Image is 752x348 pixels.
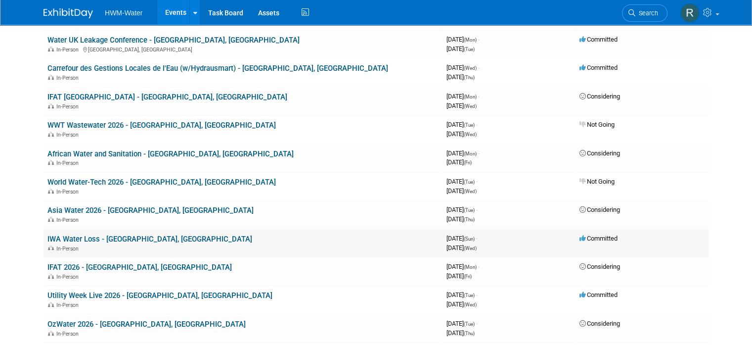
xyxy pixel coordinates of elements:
[476,206,478,213] span: -
[464,236,475,242] span: (Sun)
[579,64,618,71] span: Committed
[47,320,246,329] a: OzWater 2026 - [GEOGRAPHIC_DATA], [GEOGRAPHIC_DATA]
[48,189,54,194] img: In-Person Event
[464,37,477,43] span: (Mon)
[446,73,475,81] span: [DATE]
[464,274,472,279] span: (Fri)
[56,331,82,337] span: In-Person
[105,9,142,17] span: HWM-Water
[478,36,480,43] span: -
[48,331,54,336] img: In-Person Event
[48,274,54,279] img: In-Person Event
[48,75,54,80] img: In-Person Event
[446,45,475,52] span: [DATE]
[446,102,477,109] span: [DATE]
[446,64,480,71] span: [DATE]
[446,272,472,280] span: [DATE]
[56,132,82,138] span: In-Person
[47,121,276,130] a: WWT Wastewater 2026 - [GEOGRAPHIC_DATA], [GEOGRAPHIC_DATA]
[464,122,475,128] span: (Tue)
[446,121,478,128] span: [DATE]
[464,94,477,99] span: (Mon)
[476,235,478,242] span: -
[579,206,620,213] span: Considering
[446,235,478,242] span: [DATE]
[48,47,54,51] img: In-Person Event
[464,65,477,71] span: (Wed)
[56,103,82,110] span: In-Person
[579,263,620,270] span: Considering
[446,149,480,157] span: [DATE]
[47,64,388,73] a: Carrefour des Gestions Locales de l'Eau (w/Hydrausmart) - [GEOGRAPHIC_DATA], [GEOGRAPHIC_DATA]
[478,93,480,100] span: -
[464,189,477,194] span: (Wed)
[464,160,472,165] span: (Fri)
[464,151,477,156] span: (Mon)
[446,206,478,213] span: [DATE]
[47,36,300,45] a: Water UK Leakage Conference - [GEOGRAPHIC_DATA], [GEOGRAPHIC_DATA]
[478,64,480,71] span: -
[635,9,658,17] span: Search
[476,291,478,298] span: -
[579,93,620,100] span: Considering
[476,178,478,185] span: -
[47,206,254,215] a: Asia Water 2026 - [GEOGRAPHIC_DATA], [GEOGRAPHIC_DATA]
[464,246,477,251] span: (Wed)
[464,321,475,327] span: (Tue)
[464,217,475,222] span: (Thu)
[464,331,475,336] span: (Thu)
[446,263,480,270] span: [DATE]
[47,235,252,244] a: IWA Water Loss - [GEOGRAPHIC_DATA], [GEOGRAPHIC_DATA]
[464,207,475,213] span: (Tue)
[478,149,480,157] span: -
[579,178,615,185] span: Not Going
[622,4,667,22] a: Search
[48,160,54,165] img: In-Person Event
[56,160,82,166] span: In-Person
[56,47,82,53] span: In-Person
[56,75,82,81] span: In-Person
[579,235,618,242] span: Committed
[48,302,54,307] img: In-Person Event
[478,263,480,270] span: -
[464,103,477,109] span: (Wed)
[446,215,475,223] span: [DATE]
[579,291,618,298] span: Committed
[476,121,478,128] span: -
[48,132,54,137] img: In-Person Event
[47,45,439,53] div: [GEOGRAPHIC_DATA], [GEOGRAPHIC_DATA]
[464,75,475,80] span: (Thu)
[446,187,477,195] span: [DATE]
[56,217,82,223] span: In-Person
[464,302,477,307] span: (Wed)
[579,320,620,327] span: Considering
[579,149,620,157] span: Considering
[446,244,477,251] span: [DATE]
[47,93,287,101] a: IFAT [GEOGRAPHIC_DATA] - [GEOGRAPHIC_DATA], [GEOGRAPHIC_DATA]
[680,3,699,22] img: Rhys Salkeld
[56,274,82,280] span: In-Person
[446,320,478,327] span: [DATE]
[44,8,93,18] img: ExhibitDay
[464,264,477,270] span: (Mon)
[47,291,272,300] a: Utility Week Live 2026 - [GEOGRAPHIC_DATA], [GEOGRAPHIC_DATA]
[446,93,480,100] span: [DATE]
[47,263,232,272] a: IFAT 2026 - [GEOGRAPHIC_DATA], [GEOGRAPHIC_DATA]
[579,121,615,128] span: Not Going
[464,293,475,298] span: (Tue)
[446,130,477,138] span: [DATE]
[464,132,477,137] span: (Wed)
[56,302,82,308] span: In-Person
[48,246,54,250] img: In-Person Event
[579,36,618,43] span: Committed
[446,329,475,337] span: [DATE]
[476,320,478,327] span: -
[446,178,478,185] span: [DATE]
[464,47,475,52] span: (Tue)
[446,36,480,43] span: [DATE]
[446,291,478,298] span: [DATE]
[446,158,472,166] span: [DATE]
[446,300,477,308] span: [DATE]
[47,149,294,158] a: African Water and Sanitation - [GEOGRAPHIC_DATA], [GEOGRAPHIC_DATA]
[48,103,54,108] img: In-Person Event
